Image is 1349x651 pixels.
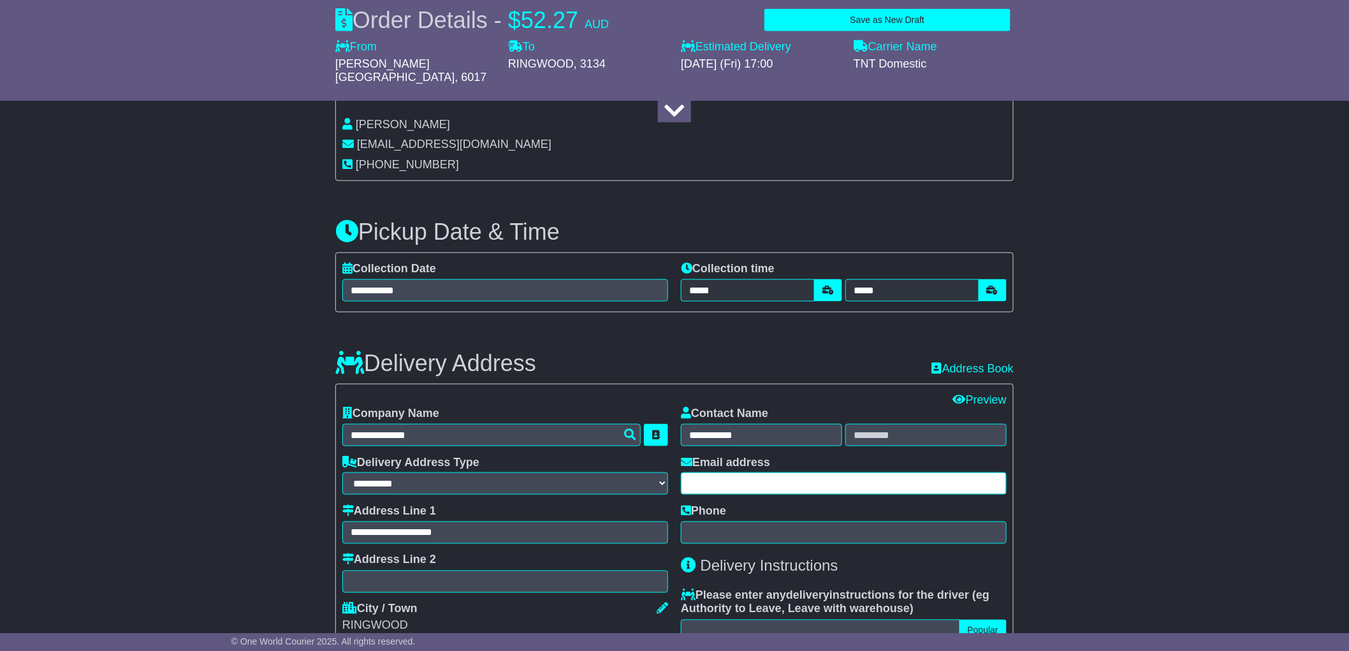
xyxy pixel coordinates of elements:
[521,7,578,33] span: 52.27
[342,504,436,518] label: Address Line 1
[854,57,1014,71] div: TNT Domestic
[342,553,436,567] label: Address Line 2
[356,118,450,131] span: [PERSON_NAME]
[508,40,535,54] label: To
[701,557,838,574] span: Delivery Instructions
[681,504,726,518] label: Phone
[953,393,1007,406] a: Preview
[342,407,439,421] label: Company Name
[231,636,416,647] span: © One World Courier 2025. All rights reserved.
[932,362,1014,375] a: Address Book
[681,262,775,276] label: Collection time
[508,7,521,33] span: $
[342,619,668,633] div: RINGWOOD
[455,71,486,84] span: , 6017
[335,351,536,376] h3: Delivery Address
[335,219,1014,245] h3: Pickup Date & Time
[681,589,989,616] span: eg Authority to Leave, Leave with warehouse
[342,262,436,276] label: Collection Date
[574,57,606,70] span: , 3134
[508,57,574,70] span: RINGWOOD
[356,158,459,171] span: [PHONE_NUMBER]
[681,407,768,421] label: Contact Name
[681,57,841,71] div: [DATE] (Fri) 17:00
[854,40,937,54] label: Carrier Name
[335,6,609,34] div: Order Details -
[681,40,841,54] label: Estimated Delivery
[335,40,377,54] label: From
[681,589,1007,617] label: Please enter any instructions for the driver ( )
[681,456,770,470] label: Email address
[585,18,609,31] span: AUD
[342,603,418,617] label: City / Town
[959,620,1007,642] button: Popular
[335,57,455,84] span: [PERSON_NAME][GEOGRAPHIC_DATA]
[786,589,829,602] span: delivery
[342,456,479,470] label: Delivery Address Type
[357,138,551,150] span: [EMAIL_ADDRESS][DOMAIN_NAME]
[764,9,1010,31] button: Save as New Draft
